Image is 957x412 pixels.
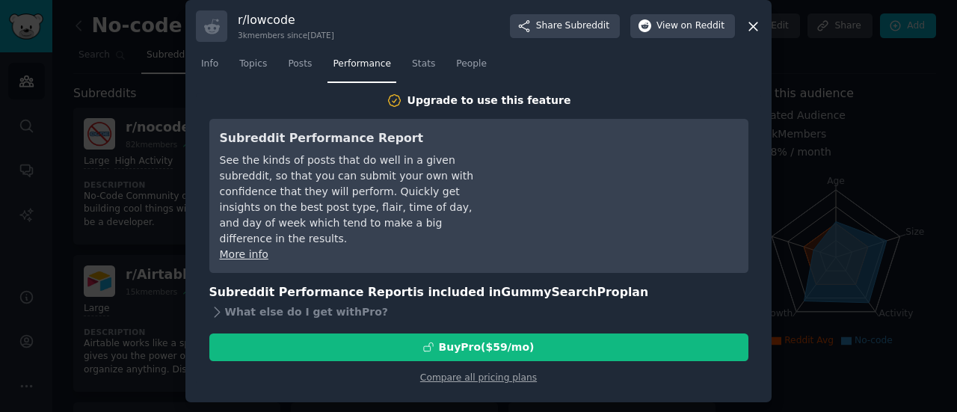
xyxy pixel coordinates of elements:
[407,52,440,83] a: Stats
[412,58,435,71] span: Stats
[420,372,537,383] a: Compare all pricing plans
[234,52,272,83] a: Topics
[238,12,334,28] h3: r/ lowcode
[327,52,396,83] a: Performance
[220,153,493,247] div: See the kinds of posts that do well in a given subreddit, so that you can submit your own with co...
[220,248,268,260] a: More info
[501,285,619,299] span: GummySearch Pro
[656,19,724,33] span: View
[536,19,609,33] span: Share
[201,58,218,71] span: Info
[209,283,748,302] h3: Subreddit Performance Report is included in plan
[209,302,748,323] div: What else do I get with Pro ?
[510,14,620,38] button: ShareSubreddit
[407,93,571,108] div: Upgrade to use this feature
[565,19,609,33] span: Subreddit
[514,129,738,242] iframe: YouTube video player
[209,333,748,361] button: BuyPro($59/mo)
[288,58,312,71] span: Posts
[333,58,391,71] span: Performance
[238,30,334,40] div: 3k members since [DATE]
[456,58,487,71] span: People
[439,339,535,355] div: Buy Pro ($ 59 /mo )
[196,52,224,83] a: Info
[451,52,492,83] a: People
[239,58,267,71] span: Topics
[630,14,735,38] button: Viewon Reddit
[681,19,724,33] span: on Reddit
[283,52,317,83] a: Posts
[220,129,493,148] h3: Subreddit Performance Report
